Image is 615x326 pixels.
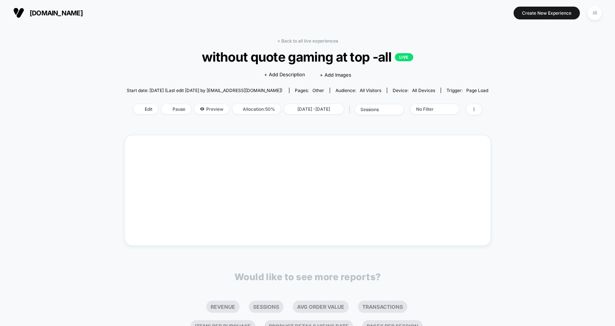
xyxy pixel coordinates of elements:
[514,7,580,19] button: Create New Experience
[206,301,240,313] li: Revenue
[387,88,441,93] span: Device:
[13,7,24,18] img: Visually logo
[395,53,413,61] p: LIVE
[447,88,488,93] div: Trigger:
[312,88,324,93] span: other
[277,38,338,44] a: < Back to all live experiences
[30,9,83,17] span: [DOMAIN_NAME]
[145,49,470,65] span: without quote gaming at top -all
[295,88,324,93] div: Pages:
[416,106,445,112] div: No Filter
[358,301,407,313] li: Transactions
[360,107,390,112] div: sessions
[319,72,351,78] span: + Add Images
[588,6,602,20] div: IR
[293,301,349,313] li: Avg Order Value
[127,88,282,93] span: Start date: [DATE] (Last edit [DATE] by [EMAIL_ADDRESS][DOMAIN_NAME])
[360,88,381,93] span: All Visitors
[284,104,344,114] span: [DATE] - [DATE]
[412,88,435,93] span: all devices
[249,301,284,313] li: Sessions
[162,104,191,114] span: Pause
[466,88,488,93] span: Page Load
[347,104,355,115] span: |
[194,104,229,114] span: Preview
[336,88,381,93] div: Audience:
[234,271,381,282] p: Would like to see more reports?
[233,104,281,114] span: Allocation: 50%
[585,6,604,21] button: IR
[134,104,158,114] span: Edit
[11,7,85,19] button: [DOMAIN_NAME]
[264,71,305,78] span: + Add Description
